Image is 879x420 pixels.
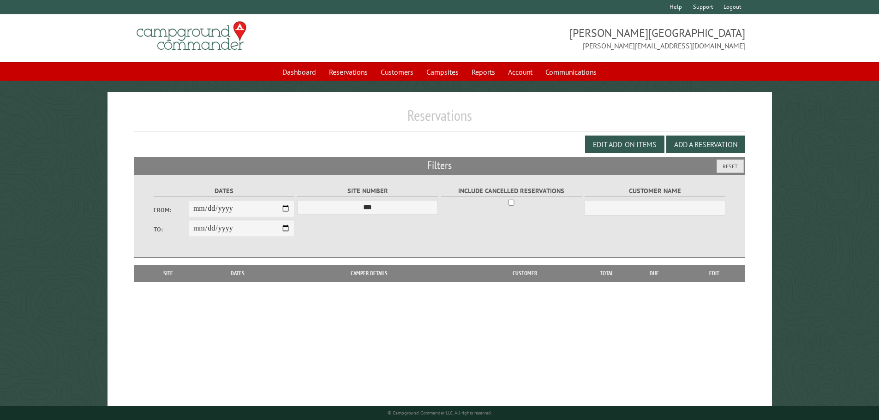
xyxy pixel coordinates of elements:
label: Site Number [297,186,438,196]
label: From: [154,206,189,214]
th: Dates [198,265,277,282]
img: Campground Commander [134,18,249,54]
a: Reports [466,63,501,81]
th: Camper Details [277,265,461,282]
a: Campsites [421,63,464,81]
label: To: [154,225,189,234]
h1: Reservations [134,106,746,132]
th: Customer [461,265,588,282]
span: [PERSON_NAME][GEOGRAPHIC_DATA] [PERSON_NAME][EMAIL_ADDRESS][DOMAIN_NAME] [440,25,746,51]
button: Add a Reservation [666,136,745,153]
th: Site [138,265,198,282]
a: Customers [375,63,419,81]
th: Edit [683,265,746,282]
a: Dashboard [277,63,322,81]
label: Customer Name [585,186,725,196]
a: Reservations [323,63,373,81]
a: Account [502,63,538,81]
h2: Filters [134,157,746,174]
button: Edit Add-on Items [585,136,664,153]
th: Due [625,265,683,282]
th: Total [588,265,625,282]
label: Dates [154,186,294,196]
a: Communications [540,63,602,81]
small: © Campground Commander LLC. All rights reserved. [388,410,492,416]
label: Include Cancelled Reservations [441,186,582,196]
button: Reset [717,160,744,173]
